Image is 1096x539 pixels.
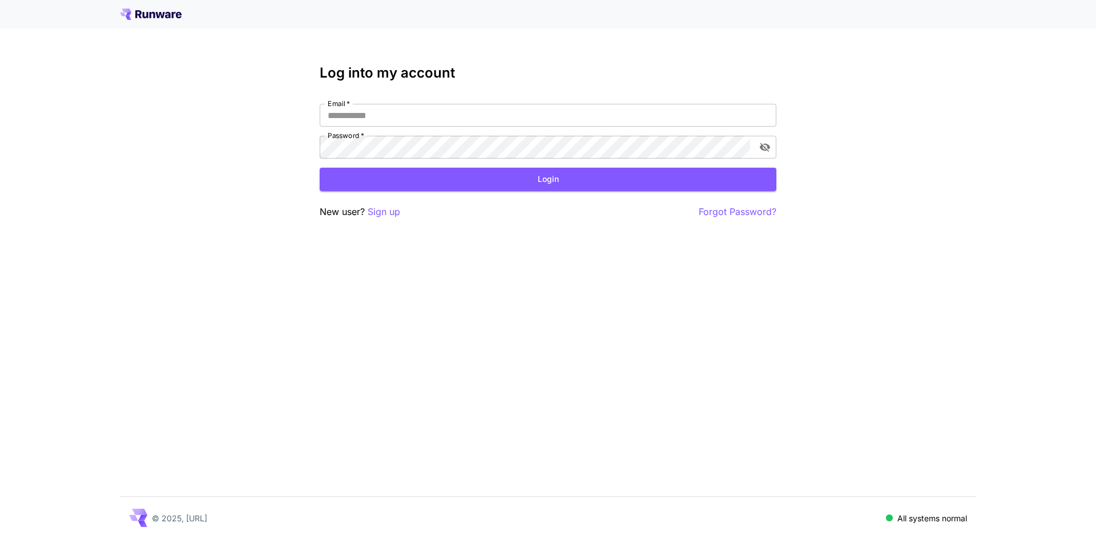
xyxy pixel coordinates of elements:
label: Email [328,99,350,108]
button: Login [320,168,776,191]
label: Password [328,131,364,140]
p: © 2025, [URL] [152,512,207,524]
p: New user? [320,205,400,219]
button: Forgot Password? [699,205,776,219]
h3: Log into my account [320,65,776,81]
button: toggle password visibility [755,137,775,157]
button: Sign up [368,205,400,219]
p: All systems normal [897,512,967,524]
